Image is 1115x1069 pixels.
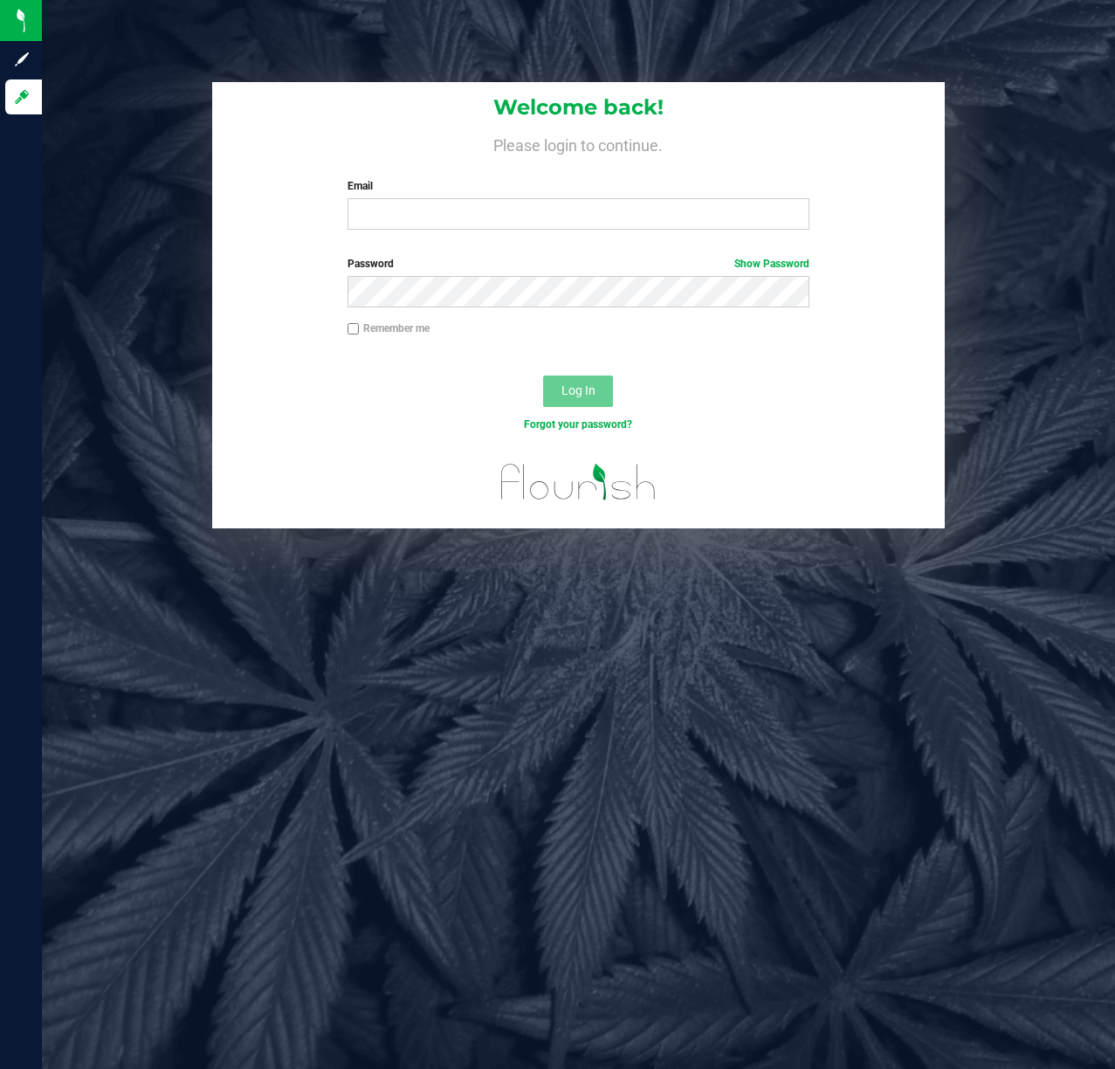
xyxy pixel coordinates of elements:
[13,88,31,106] inline-svg: Log in
[561,383,595,397] span: Log In
[524,418,632,431] a: Forgot your password?
[348,321,430,336] label: Remember me
[543,376,613,407] button: Log In
[734,258,809,270] a: Show Password
[487,451,671,514] img: flourish_logo.svg
[348,323,360,335] input: Remember me
[13,51,31,68] inline-svg: Sign up
[348,258,394,270] span: Password
[212,96,945,119] h1: Welcome back!
[348,178,810,194] label: Email
[212,133,945,154] h4: Please login to continue.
